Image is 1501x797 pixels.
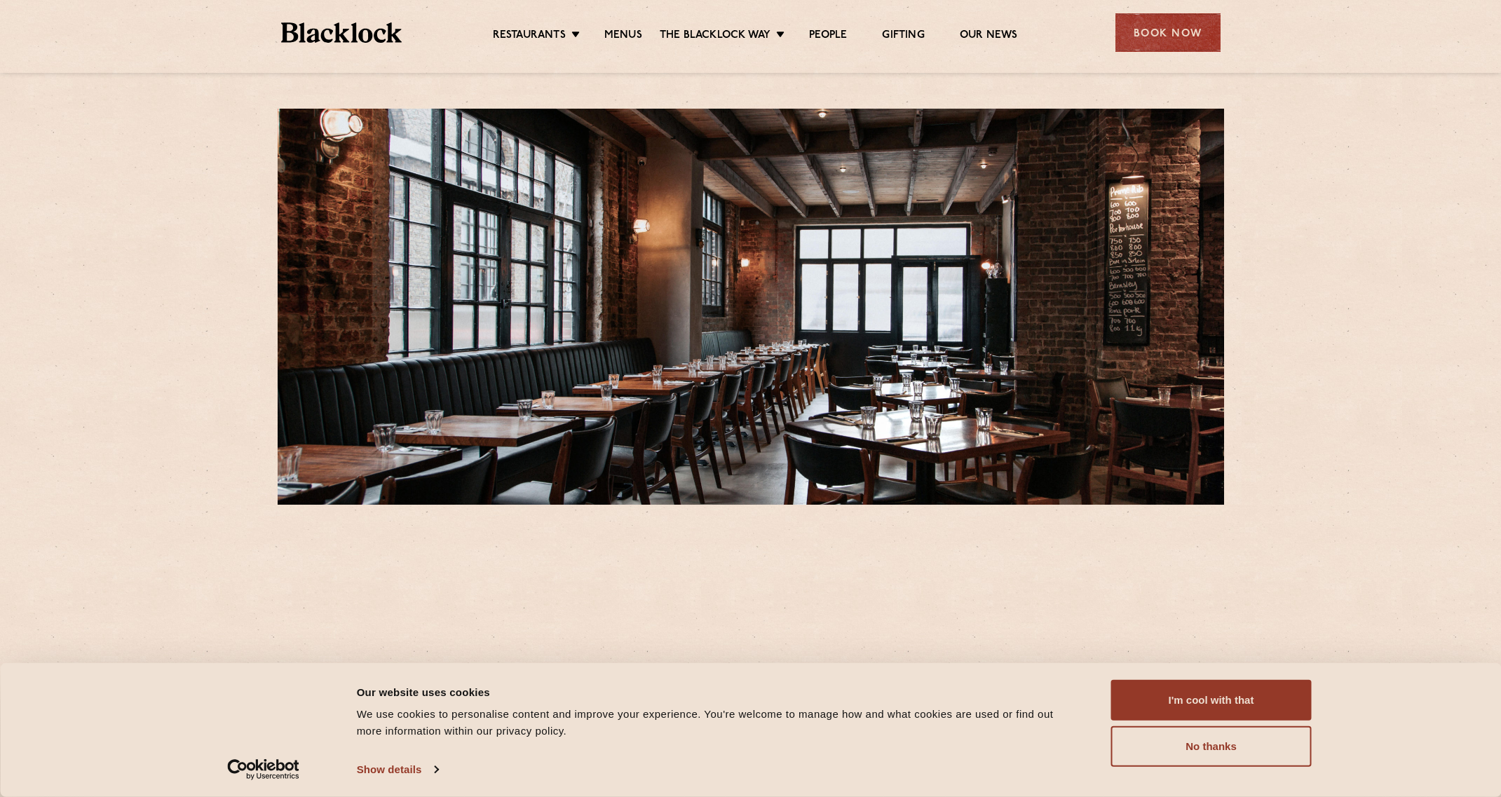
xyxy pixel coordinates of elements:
a: Restaurants [493,29,566,44]
button: I'm cool with that [1111,680,1312,721]
div: Book Now [1115,13,1221,52]
a: Gifting [882,29,924,44]
img: BL_Textured_Logo-footer-cropped.svg [281,22,402,43]
a: Our News [960,29,1018,44]
div: Our website uses cookies [357,683,1080,700]
a: People [809,29,847,44]
a: The Blacklock Way [660,29,770,44]
a: Menus [604,29,642,44]
a: Usercentrics Cookiebot - opens in a new window [202,759,325,780]
a: Show details [357,759,438,780]
button: No thanks [1111,726,1312,767]
div: We use cookies to personalise content and improve your experience. You're welcome to manage how a... [357,706,1080,740]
